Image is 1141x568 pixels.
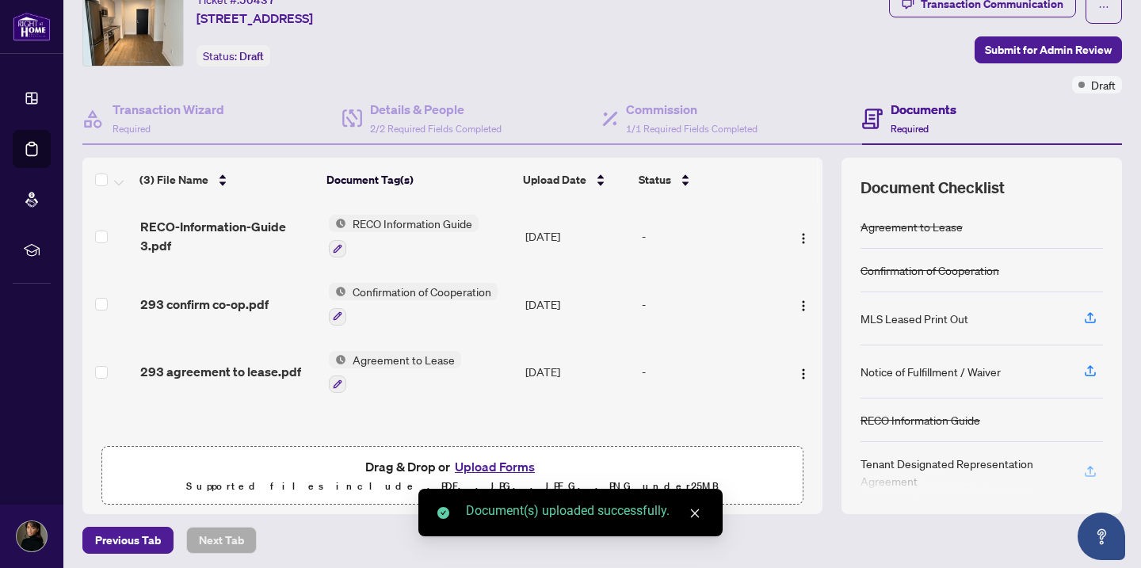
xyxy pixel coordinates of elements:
img: Status Icon [329,283,346,300]
th: Status [632,158,777,202]
h4: Transaction Wizard [113,100,224,119]
div: - [642,363,775,380]
div: Tenant Designated Representation Agreement [861,455,1065,490]
span: Agreement to Lease [346,351,461,368]
a: Close [686,505,704,522]
img: Profile Icon [17,521,47,551]
div: MLS Leased Print Out [861,310,968,327]
span: RECO Information Guide [346,215,479,232]
th: (3) File Name [133,158,320,202]
div: Agreement to Lease [861,218,963,235]
div: Notice of Fulfillment / Waiver [861,363,1001,380]
th: Document Tag(s) [320,158,517,202]
div: - [642,295,775,313]
div: RECO Information Guide [861,411,980,429]
span: 293 confirm co-op.pdf [140,295,269,314]
button: Logo [791,292,816,317]
span: Confirmation of Cooperation [346,283,498,300]
span: [STREET_ADDRESS] [197,9,313,28]
span: Required [891,123,929,135]
button: Upload Forms [450,456,540,477]
div: Status: [197,45,270,67]
span: Draft [239,49,264,63]
td: [DATE] [519,270,635,338]
div: Confirmation of Cooperation [861,261,999,279]
span: 293 agreement to lease.pdf [140,362,301,381]
img: Logo [797,368,810,380]
img: Logo [797,299,810,312]
img: Status Icon [329,351,346,368]
span: Status [639,171,671,189]
th: Upload Date [517,158,632,202]
button: Next Tab [186,527,257,554]
span: Document Checklist [861,177,1005,199]
span: Draft [1091,76,1116,93]
h4: Details & People [370,100,502,119]
button: Status IconConfirmation of Cooperation [329,283,498,326]
span: Drag & Drop or [365,456,540,477]
button: Status IconRECO Information Guide [329,215,479,257]
span: Previous Tab [95,528,161,553]
button: Previous Tab [82,527,174,554]
span: RECO-Information-Guide 3.pdf [140,217,316,255]
div: Document(s) uploaded successfully. [466,501,704,520]
span: Upload Date [523,171,586,189]
span: Required [113,123,151,135]
h4: Documents [891,100,956,119]
img: Logo [797,232,810,245]
div: - [642,227,775,245]
button: Logo [791,223,816,249]
span: check-circle [437,507,449,519]
td: [DATE] [519,202,635,270]
h4: Commission [626,100,757,119]
button: Status IconAgreement to Lease [329,351,461,394]
img: logo [13,12,51,41]
button: Open asap [1078,513,1125,560]
span: (3) File Name [139,171,208,189]
button: Logo [791,359,816,384]
button: Submit for Admin Review [975,36,1122,63]
span: Submit for Admin Review [985,37,1112,63]
td: [DATE] [519,338,635,406]
span: ellipsis [1098,2,1109,13]
span: 2/2 Required Fields Completed [370,123,502,135]
span: Drag & Drop orUpload FormsSupported files include .PDF, .JPG, .JPEG, .PNG under25MB [102,447,803,505]
span: close [689,508,700,519]
span: 1/1 Required Fields Completed [626,123,757,135]
p: Supported files include .PDF, .JPG, .JPEG, .PNG under 25 MB [112,477,793,496]
img: Status Icon [329,215,346,232]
